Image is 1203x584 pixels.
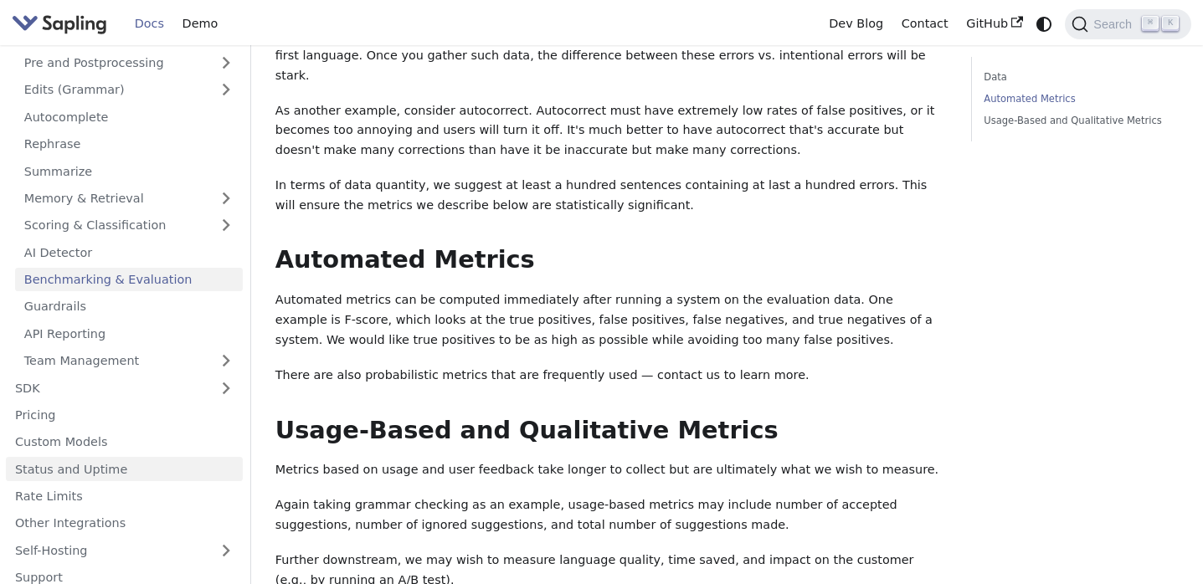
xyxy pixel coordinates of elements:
[1142,16,1159,31] kbd: ⌘
[275,245,947,275] h2: Automated Metrics
[275,460,947,480] p: Metrics based on usage and user feedback take longer to collect but are ultimately what we wish t...
[1088,18,1142,31] span: Search
[15,321,243,346] a: API Reporting
[15,240,243,264] a: AI Detector
[12,12,113,36] a: Sapling.ai
[275,416,947,446] h2: Usage-Based and Qualitative Metrics
[1032,12,1056,36] button: Switch between dark and light mode (currently system mode)
[15,349,243,373] a: Team Management
[6,430,243,454] a: Custom Models
[15,159,243,183] a: Summarize
[6,511,243,535] a: Other Integrations
[275,290,947,350] p: Automated metrics can be computed immediately after running a system on the evaluation data. One ...
[1162,16,1179,31] kbd: K
[984,113,1173,129] a: Usage-Based and Qualitative Metrics
[892,11,958,37] a: Contact
[275,101,947,161] p: As another example, consider autocorrect. Autocorrect must have extremely low rates of false posi...
[15,295,243,319] a: Guardrails
[15,51,243,75] a: Pre and Postprocessing
[15,213,243,238] a: Scoring & Classification
[6,538,243,562] a: Self-Hosting
[15,268,243,292] a: Benchmarking & Evaluation
[15,187,243,211] a: Memory & Retrieval
[275,495,947,535] p: Again taking grammar checking as an example, usage-based metrics may include number of accepted s...
[6,403,243,428] a: Pricing
[173,11,227,37] a: Demo
[15,78,243,102] a: Edits (Grammar)
[6,376,209,400] a: SDK
[126,11,173,37] a: Docs
[1065,9,1190,39] button: Search (Command+K)
[820,11,892,37] a: Dev Blog
[12,12,107,36] img: Sapling.ai
[15,132,243,156] a: Rephrase
[984,91,1173,107] a: Automated Metrics
[15,105,243,129] a: Autocomplete
[275,366,947,386] p: There are also probabilistic metrics that are frequently used — contact us to learn more.
[957,11,1031,37] a: GitHub
[984,69,1173,85] a: Data
[6,457,243,481] a: Status and Uptime
[6,484,243,509] a: Rate Limits
[209,376,243,400] button: Expand sidebar category 'SDK'
[275,176,947,216] p: In terms of data quantity, we suggest at least a hundred sentences containing at last a hundred e...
